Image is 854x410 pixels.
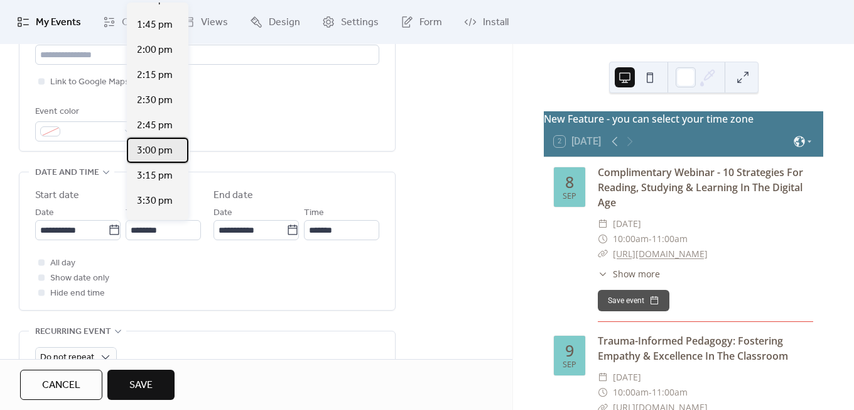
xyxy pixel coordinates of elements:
[613,385,649,400] span: 10:00am
[137,169,173,184] span: 3:15 pm
[122,15,160,30] span: Connect
[269,15,300,30] span: Design
[598,267,608,280] div: ​
[137,143,173,158] span: 3:00 pm
[652,231,688,247] span: 11:00am
[613,231,649,247] span: 10:00am
[598,385,608,400] div: ​
[50,286,105,301] span: Hide end time
[36,15,81,30] span: My Events
[35,188,79,203] div: Start date
[213,188,253,203] div: End date
[50,256,75,271] span: All day
[565,343,574,358] div: 9
[419,15,442,30] span: Form
[563,192,576,201] div: Sep
[126,206,146,221] span: Time
[598,231,608,247] div: ​
[137,93,173,108] span: 2:30 pm
[598,370,608,385] div: ​
[455,5,518,39] a: Install
[304,206,324,221] span: Time
[137,118,173,133] span: 2:45 pm
[613,248,708,260] a: [URL][DOMAIN_NAME]
[94,5,170,39] a: Connect
[544,111,823,126] div: New Feature - you can select your time zone
[649,385,652,400] span: -
[40,349,94,366] span: Do not repeat
[35,206,54,221] span: Date
[613,370,641,385] span: [DATE]
[341,15,379,30] span: Settings
[213,206,232,221] span: Date
[201,15,228,30] span: Views
[20,370,102,400] button: Cancel
[598,165,803,209] a: Complimentary Webinar - 10 Strategies For Reading, Studying & Learning In The Digital Age
[391,5,451,39] a: Form
[613,267,660,280] span: Show more
[598,267,660,280] button: ​Show more
[8,5,90,39] a: My Events
[652,385,688,400] span: 11:00am
[565,174,574,190] div: 8
[241,5,310,39] a: Design
[42,378,80,393] span: Cancel
[598,334,788,363] a: Trauma-Informed Pedagogy: Fostering Empathy & Excellence In The Classroom
[649,231,652,247] span: -
[129,378,153,393] span: Save
[313,5,388,39] a: Settings
[173,5,237,39] a: Views
[35,165,99,180] span: Date and time
[137,219,173,234] span: 3:45 pm
[137,43,173,58] span: 2:00 pm
[137,194,173,209] span: 3:30 pm
[35,104,136,119] div: Event color
[598,290,669,311] button: Save event
[50,271,109,286] span: Show date only
[563,361,576,369] div: Sep
[137,68,173,83] span: 2:15 pm
[598,216,608,231] div: ​
[107,370,175,400] button: Save
[483,15,509,30] span: Install
[137,18,173,33] span: 1:45 pm
[50,75,129,90] span: Link to Google Maps
[598,247,608,262] div: ​
[35,324,111,340] span: Recurring event
[613,216,641,231] span: [DATE]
